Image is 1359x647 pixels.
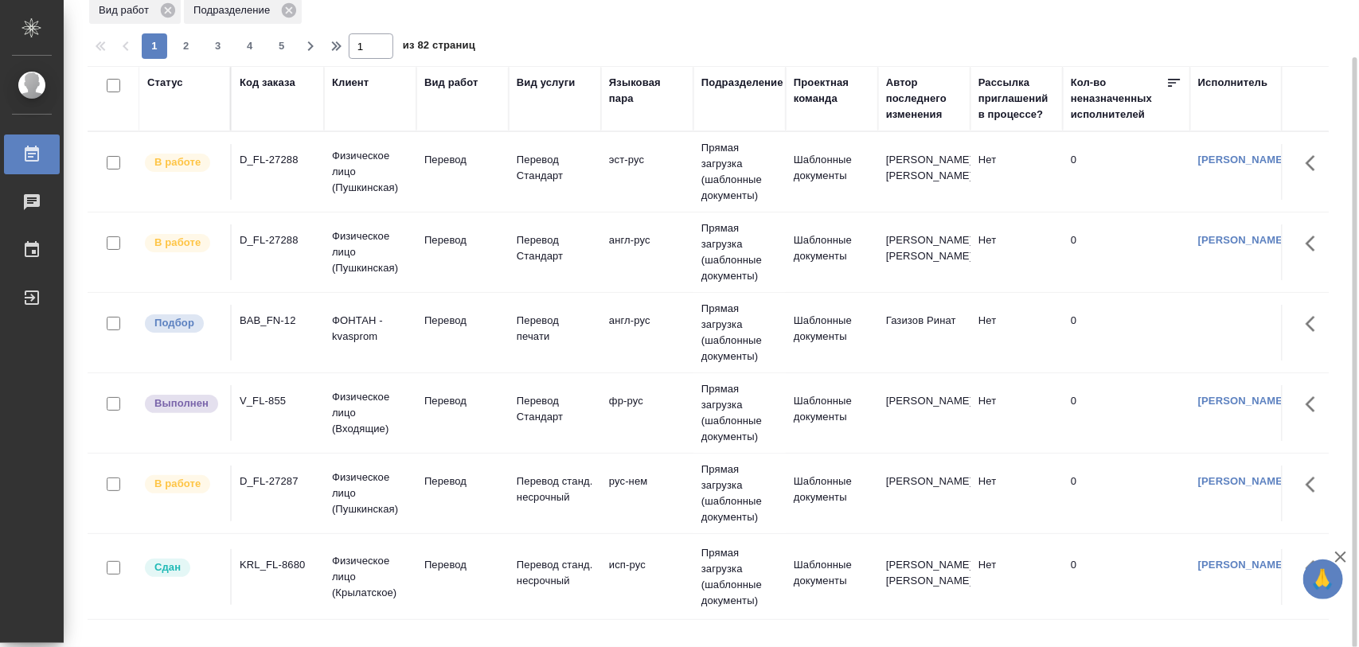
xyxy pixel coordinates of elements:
td: рус-нем [601,466,693,521]
td: Шаблонные документы [786,305,878,361]
a: [PERSON_NAME] [1198,234,1287,246]
a: [PERSON_NAME] [1198,395,1287,407]
td: эст-рус [601,144,693,200]
td: Нет [970,549,1063,605]
span: 4 [237,38,263,54]
button: Здесь прячутся важные кнопки [1296,385,1334,423]
button: Здесь прячутся важные кнопки [1296,144,1334,182]
span: 3 [205,38,231,54]
p: Подразделение [193,2,275,18]
td: [PERSON_NAME] [878,466,970,521]
div: Можно подбирать исполнителей [143,313,222,334]
div: D_FL-27287 [240,474,316,489]
td: Шаблонные документы [786,466,878,521]
td: Прямая загрузка (шаблонные документы) [693,132,786,212]
p: Вид работ [99,2,154,18]
p: Перевод [424,474,501,489]
div: Автор последнего изменения [886,75,963,123]
button: 4 [237,33,263,59]
p: Физическое лицо (Крылатское) [332,553,408,601]
p: В работе [154,154,201,170]
td: Прямая загрузка (шаблонные документы) [693,293,786,372]
span: из 82 страниц [403,36,475,59]
div: D_FL-27288 [240,152,316,168]
p: Перевод [424,557,501,573]
td: исп-рус [601,549,693,605]
p: Перевод печати [517,313,593,345]
a: [PERSON_NAME] [1198,559,1287,571]
a: [PERSON_NAME] [1198,154,1287,166]
div: Вид услуги [517,75,576,91]
td: Нет [970,385,1063,441]
span: 🙏 [1310,563,1337,596]
div: Подразделение [701,75,783,91]
td: Шаблонные документы [786,549,878,605]
p: Подбор [154,315,194,331]
div: Исполнитель завершил работу [143,393,222,415]
div: Кол-во неназначенных исполнителей [1071,75,1166,123]
td: Шаблонные документы [786,385,878,441]
td: Шаблонные документы [786,144,878,200]
p: Перевод Стандарт [517,393,593,425]
button: 3 [205,33,231,59]
button: Здесь прячутся важные кнопки [1296,305,1334,343]
td: англ-рус [601,224,693,280]
span: 5 [269,38,295,54]
td: 0 [1063,385,1190,441]
div: Исполнитель [1198,75,1268,91]
td: Нет [970,305,1063,361]
p: Перевод [424,313,501,329]
button: Здесь прячутся важные кнопки [1296,549,1334,587]
td: Газизов Ринат [878,305,970,361]
span: 2 [174,38,199,54]
button: 5 [269,33,295,59]
div: Код заказа [240,75,295,91]
p: Перевод станд. несрочный [517,557,593,589]
td: 0 [1063,144,1190,200]
div: Клиент [332,75,369,91]
div: D_FL-27288 [240,232,316,248]
td: Прямая загрузка (шаблонные документы) [693,373,786,453]
p: Физическое лицо (Пушкинская) [332,228,408,276]
td: Прямая загрузка (шаблонные документы) [693,212,786,292]
button: Здесь прячутся важные кнопки [1296,224,1334,263]
div: Исполнитель выполняет работу [143,474,222,495]
div: Языковая пара [609,75,685,107]
button: Здесь прячутся важные кнопки [1296,466,1334,504]
a: [PERSON_NAME] [1198,475,1287,487]
td: Прямая загрузка (шаблонные документы) [693,454,786,533]
p: Перевод Стандарт [517,152,593,184]
div: Статус [147,75,183,91]
td: Нет [970,144,1063,200]
td: 0 [1063,466,1190,521]
p: Сдан [154,559,181,575]
td: 0 [1063,305,1190,361]
td: англ-рус [601,305,693,361]
td: Шаблонные документы [786,224,878,280]
p: Перевод [424,232,501,248]
p: Физическое лицо (Пушкинская) [332,148,408,196]
td: Прямая загрузка (шаблонные документы) [693,537,786,617]
p: Перевод [424,393,501,409]
td: [PERSON_NAME] [PERSON_NAME] [878,224,970,280]
button: 🙏 [1303,559,1343,599]
p: ФОНТАН - kvasprom [332,313,408,345]
p: Физическое лицо (Входящие) [332,389,408,437]
div: V_FL-855 [240,393,316,409]
p: В работе [154,235,201,251]
p: Перевод станд. несрочный [517,474,593,505]
td: [PERSON_NAME] [878,385,970,441]
div: Исполнитель выполняет работу [143,232,222,254]
button: 2 [174,33,199,59]
p: Выполнен [154,396,209,411]
p: В работе [154,476,201,492]
td: фр-рус [601,385,693,441]
td: Нет [970,224,1063,280]
p: Физическое лицо (Пушкинская) [332,470,408,517]
div: Менеджер проверил работу исполнителя, передает ее на следующий этап [143,557,222,579]
div: Исполнитель выполняет работу [143,152,222,173]
p: Перевод [424,152,501,168]
div: Вид работ [424,75,478,91]
p: Перевод Стандарт [517,232,593,264]
td: 0 [1063,549,1190,605]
